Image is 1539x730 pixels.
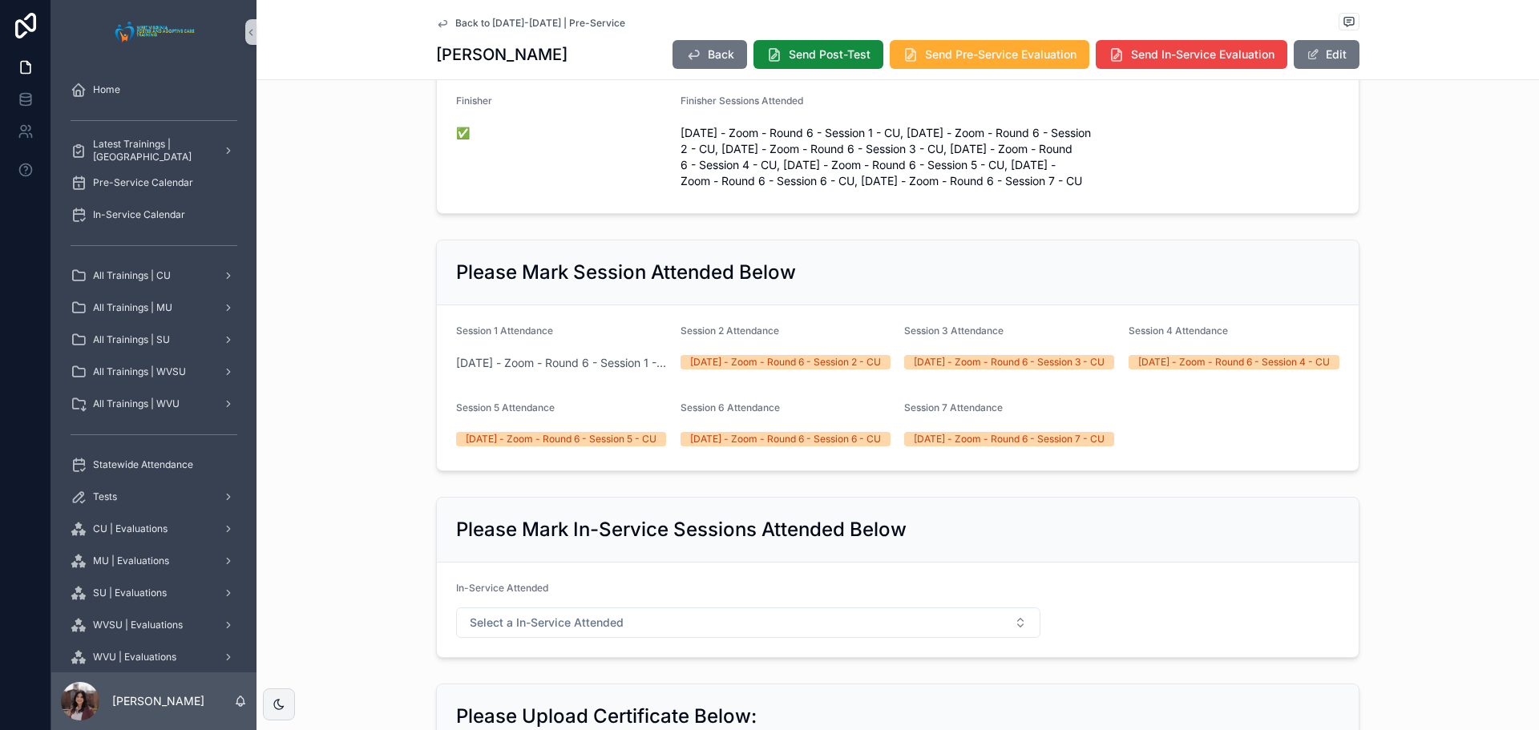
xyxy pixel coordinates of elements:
[61,293,247,322] a: All Trainings | MU
[925,46,1076,63] span: Send Pre-Service Evaluation
[914,432,1105,446] div: [DATE] - Zoom - Round 6 - Session 7 - CU
[466,432,656,446] div: [DATE] - Zoom - Round 6 - Session 5 - CU
[93,333,170,346] span: All Trainings | SU
[456,582,548,594] span: In-Service Attended
[93,301,172,314] span: All Trainings | MU
[456,401,555,413] span: Session 5 Attendance
[93,458,193,471] span: Statewide Attendance
[456,325,553,337] span: Session 1 Attendance
[111,19,198,45] img: App logo
[93,397,180,410] span: All Trainings | WVU
[61,325,247,354] a: All Trainings | SU
[456,704,757,729] h2: Please Upload Certificate Below:
[93,365,186,378] span: All Trainings | WVSU
[1096,40,1287,69] button: Send In-Service Evaluation
[789,46,870,63] span: Send Post-Test
[61,450,247,479] a: Statewide Attendance
[914,355,1105,369] div: [DATE] - Zoom - Round 6 - Session 3 - CU
[436,43,568,66] h1: [PERSON_NAME]
[753,40,883,69] button: Send Post-Test
[456,355,668,371] a: [DATE] - Zoom - Round 6 - Session 1 - CU
[708,46,734,63] span: Back
[690,432,881,446] div: [DATE] - Zoom - Round 6 - Session 6 - CU
[61,200,247,229] a: In-Service Calendar
[890,40,1089,69] button: Send Pre-Service Evaluation
[51,64,256,672] div: scrollable content
[93,522,168,535] span: CU | Evaluations
[61,643,247,672] a: WVU | Evaluations
[93,83,120,96] span: Home
[456,95,492,107] span: Finisher
[1294,40,1359,69] button: Edit
[1138,355,1330,369] div: [DATE] - Zoom - Round 6 - Session 4 - CU
[436,17,625,30] a: Back to [DATE]-[DATE] | Pre-Service
[61,546,247,575] a: MU | Evaluations
[93,619,183,631] span: WVSU | Evaluations
[61,514,247,543] a: CU | Evaluations
[470,615,624,631] span: Select a In-Service Attended
[456,517,907,542] h2: Please Mark In-Service Sessions Attended Below
[93,651,176,663] span: WVU | Evaluations
[61,261,247,290] a: All Trainings | CU
[112,693,204,709] p: [PERSON_NAME]
[455,17,625,30] span: Back to [DATE]-[DATE] | Pre-Service
[456,260,796,285] h2: Please Mark Session Attended Below
[681,95,803,107] span: Finisher Sessions Attended
[61,482,247,511] a: Tests
[61,136,247,165] a: Latest Trainings | [GEOGRAPHIC_DATA]
[456,125,668,141] span: ✅
[93,555,169,567] span: MU | Evaluations
[456,607,1040,638] button: Select Button
[904,325,1004,337] span: Session 3 Attendance
[61,389,247,418] a: All Trainings | WVU
[61,168,247,197] a: Pre-Service Calendar
[93,490,117,503] span: Tests
[1129,325,1228,337] span: Session 4 Attendance
[93,138,210,163] span: Latest Trainings | [GEOGRAPHIC_DATA]
[93,269,171,282] span: All Trainings | CU
[681,325,779,337] span: Session 2 Attendance
[61,75,247,104] a: Home
[61,579,247,607] a: SU | Evaluations
[93,208,185,221] span: In-Service Calendar
[681,125,1116,189] span: [DATE] - Zoom - Round 6 - Session 1 - CU, [DATE] - Zoom - Round 6 - Session 2 - CU, [DATE] - Zoom...
[1131,46,1274,63] span: Send In-Service Evaluation
[690,355,881,369] div: [DATE] - Zoom - Round 6 - Session 2 - CU
[673,40,747,69] button: Back
[93,176,193,189] span: Pre-Service Calendar
[681,401,780,413] span: Session 6 Attendance
[61,357,247,386] a: All Trainings | WVSU
[904,401,1003,413] span: Session 7 Attendance
[61,611,247,639] a: WVSU | Evaluations
[93,587,167,599] span: SU | Evaluations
